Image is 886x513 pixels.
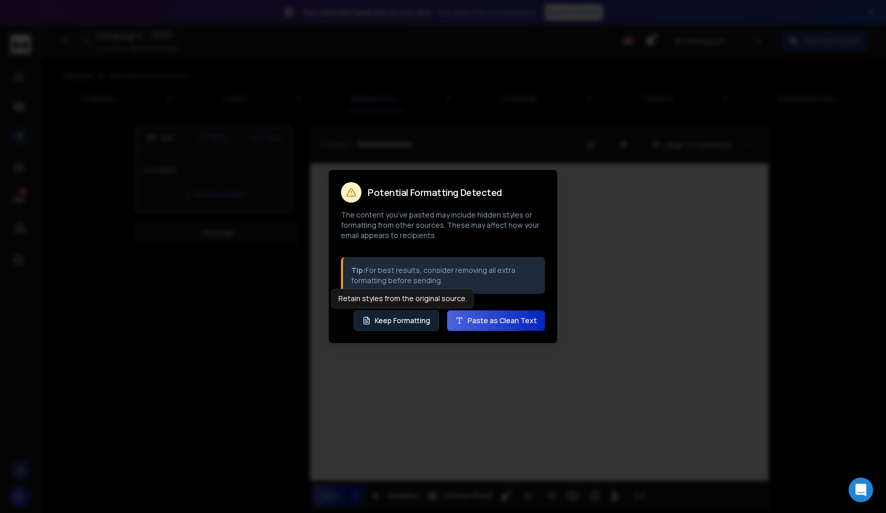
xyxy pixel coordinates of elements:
[332,289,474,308] div: Retain styles from the original source.
[849,478,873,502] div: Open Intercom Messenger
[368,188,502,197] h2: Potential Formatting Detected
[354,310,439,331] button: Keep Formatting
[351,265,366,275] strong: Tip:
[341,210,545,241] p: The content you've pasted may include hidden styles or formatting from other sources. These may a...
[351,265,537,286] p: For best results, consider removing all extra formatting before sending.
[447,310,545,331] button: Paste as Clean Text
